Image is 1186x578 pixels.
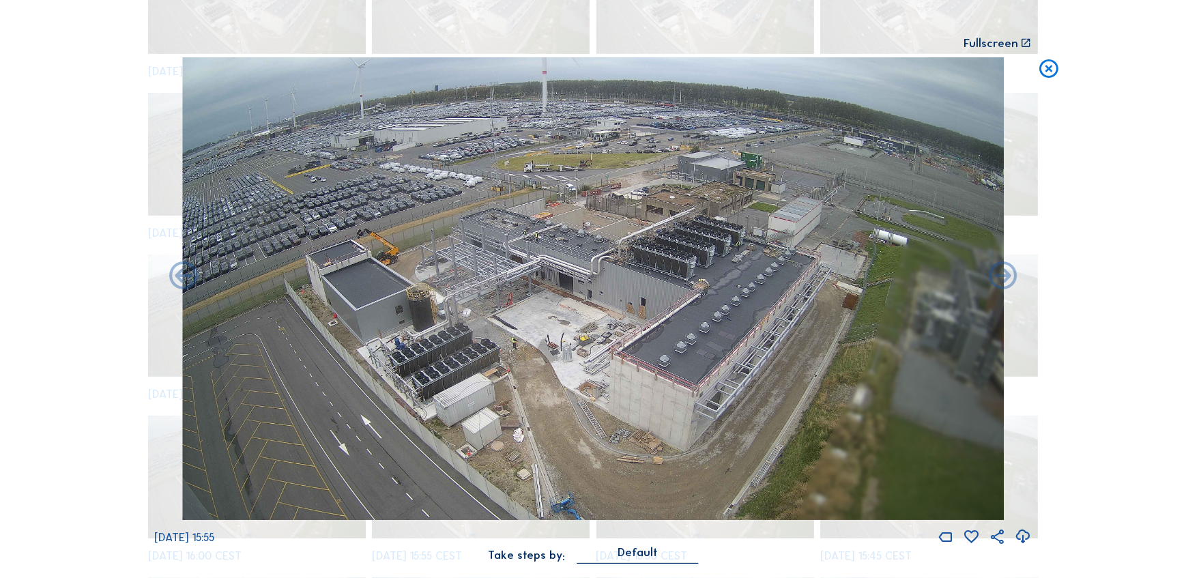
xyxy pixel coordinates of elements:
[577,546,698,562] div: Default
[182,57,1004,520] img: Image
[167,260,201,294] i: Forward
[618,546,658,558] div: Default
[986,260,1020,294] i: Back
[154,530,214,544] span: [DATE] 15:55
[488,549,565,561] div: Take steps by:
[964,38,1018,49] div: Fullscreen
